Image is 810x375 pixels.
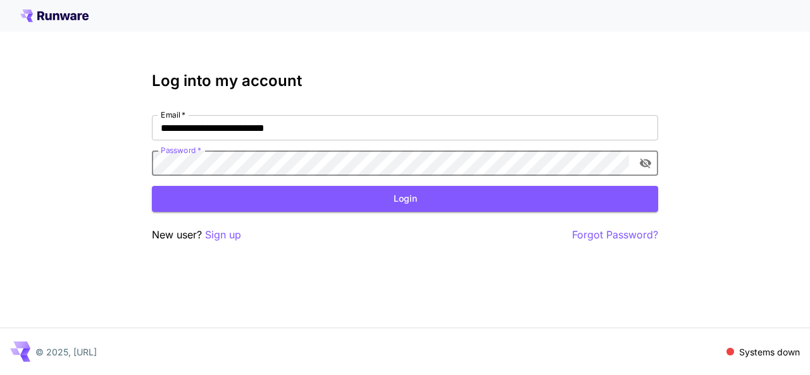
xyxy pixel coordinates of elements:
[739,345,800,359] p: Systems down
[634,152,657,175] button: toggle password visibility
[205,227,241,243] button: Sign up
[35,345,97,359] p: © 2025, [URL]
[161,109,185,120] label: Email
[152,72,658,90] h3: Log into my account
[572,227,658,243] button: Forgot Password?
[161,145,201,156] label: Password
[152,227,241,243] p: New user?
[152,186,658,212] button: Login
